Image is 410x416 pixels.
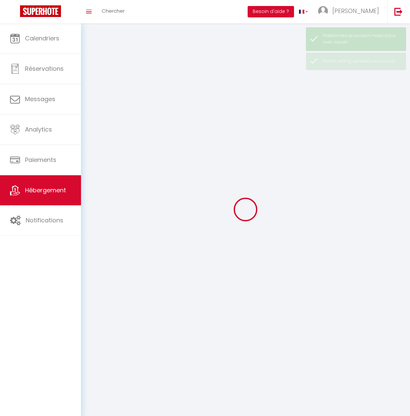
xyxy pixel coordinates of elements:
[25,34,59,42] span: Calendriers
[20,5,61,17] img: Super Booking
[25,125,52,134] span: Analytics
[323,33,399,45] div: Plateformes de location mises à jour avec succès
[25,95,55,103] span: Messages
[318,6,328,16] img: ...
[5,3,25,23] button: Ouvrir le widget de chat LiveChat
[382,386,405,411] iframe: Chat
[25,64,64,73] span: Réservations
[26,216,63,224] span: Notifications
[332,7,379,15] span: [PERSON_NAME]
[25,156,56,164] span: Paiements
[323,58,399,64] div: Airbnb setting updated successfully
[25,186,66,194] span: Hébergement
[394,7,403,16] img: logout
[102,7,125,14] span: Chercher
[248,6,294,17] button: Besoin d'aide ?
